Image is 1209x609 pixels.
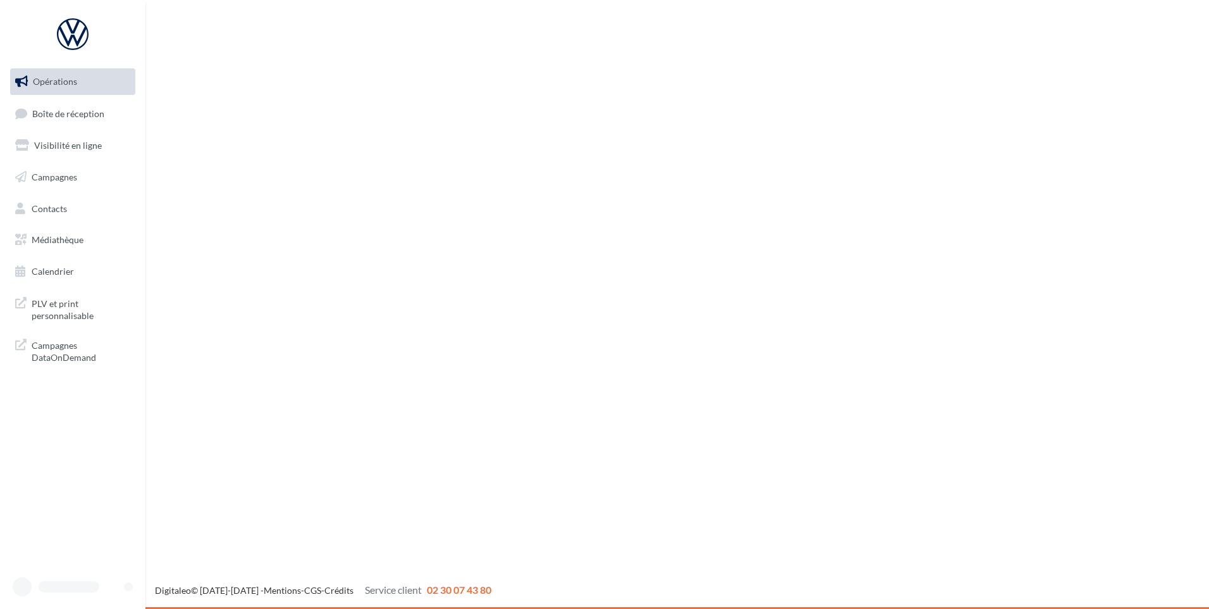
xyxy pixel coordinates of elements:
a: Calendrier [8,258,138,285]
a: Médiathèque [8,227,138,253]
a: PLV et print personnalisable [8,290,138,327]
span: Contacts [32,203,67,213]
span: 02 30 07 43 80 [427,584,491,596]
a: Campagnes DataOnDemand [8,332,138,369]
a: CGS [304,585,321,596]
a: Campagnes [8,164,138,191]
span: © [DATE]-[DATE] - - - [155,585,491,596]
a: Contacts [8,196,138,222]
span: Visibilité en ligne [34,140,102,151]
a: Crédits [324,585,353,596]
a: Digitaleo [155,585,191,596]
span: Médiathèque [32,234,83,245]
a: Opérations [8,68,138,95]
a: Mentions [264,585,301,596]
a: Visibilité en ligne [8,132,138,159]
span: PLV et print personnalisable [32,295,130,322]
span: Campagnes [32,172,77,182]
span: Service client [365,584,422,596]
span: Boîte de réception [32,108,104,118]
a: Boîte de réception [8,100,138,127]
span: Calendrier [32,266,74,277]
span: Opérations [33,76,77,87]
span: Campagnes DataOnDemand [32,337,130,364]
